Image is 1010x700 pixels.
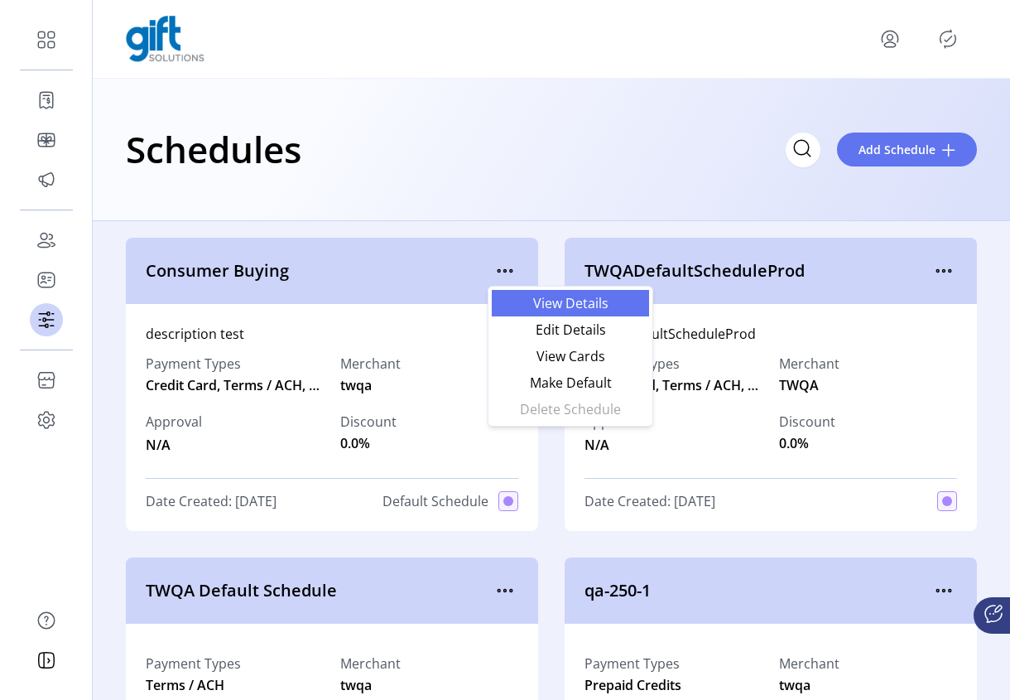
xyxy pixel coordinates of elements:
[931,258,957,284] button: menu
[779,433,809,453] span: 0.0%
[584,258,931,283] span: TWQADefaultScheduleProd
[584,675,681,695] span: Prepaid Credits
[502,376,639,389] span: Make Default
[779,654,839,673] label: Merchant
[382,491,488,511] span: Default Schedule
[492,369,649,396] li: Make Default
[779,675,810,695] span: twqa
[146,258,492,283] span: Consumer Buying
[837,133,977,167] button: Add Schedule
[126,120,301,178] h1: Schedules
[146,675,224,695] span: Terms / ACH
[146,375,324,395] span: Credit Card, Terms / ACH, Apple Pay
[584,354,762,374] label: Payment Types
[858,141,935,158] span: Add Schedule
[146,432,202,455] span: N/A
[502,323,639,336] span: Edit Details
[492,290,649,316] li: View Details
[935,26,961,52] button: Publisher Panel
[126,16,204,62] img: logo
[584,324,957,344] div: TWQADefaultScheduleProd
[779,354,839,374] label: Merchant
[502,297,639,310] span: View Details
[502,350,639,363] span: View Cards
[779,375,819,395] span: TWQA
[877,26,903,52] button: menu
[584,432,641,455] span: N/A
[584,654,681,673] label: Payment Types
[340,354,401,374] label: Merchant
[146,412,202,432] span: Approval
[146,324,518,344] div: description test
[492,343,649,369] li: View Cards
[146,578,492,603] span: TWQA Default Schedule
[584,578,931,603] span: qa-250-1
[146,491,277,511] span: Date Created: [DATE]
[340,375,372,395] span: twqa
[340,412,397,432] label: Discount
[340,675,372,695] span: twqa
[786,133,820,167] input: Search
[340,654,401,673] label: Merchant
[146,654,241,673] label: Payment Types
[931,577,957,604] button: menu
[779,412,835,432] label: Discount
[492,577,518,604] button: menu
[584,491,715,511] span: Date Created: [DATE]
[492,258,518,284] button: menu
[340,433,370,453] span: 0.0%
[146,354,324,374] label: Payment Types
[492,316,649,343] li: Edit Details
[584,375,762,395] span: Credit Card, Terms / ACH, Apple Pay, Google Pay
